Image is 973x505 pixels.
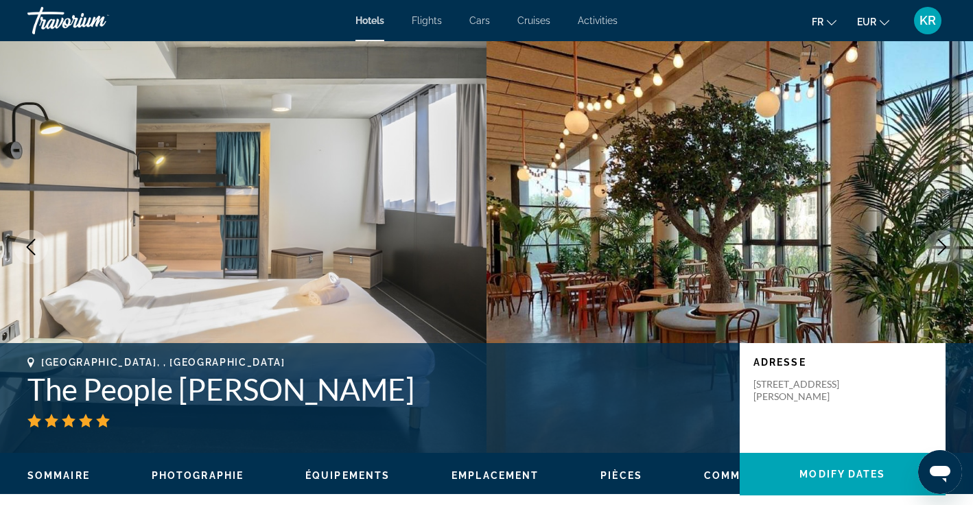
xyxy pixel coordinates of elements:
span: [GEOGRAPHIC_DATA], , [GEOGRAPHIC_DATA] [41,357,285,368]
span: fr [812,16,823,27]
span: Photographie [152,470,244,481]
h1: The People [PERSON_NAME] [27,371,726,407]
button: Change language [812,12,836,32]
span: EUR [857,16,876,27]
span: Pièces [600,470,642,481]
button: Photographie [152,469,244,482]
button: Next image [925,230,959,264]
a: Cars [469,15,490,26]
a: Travorium [27,3,165,38]
a: Flights [412,15,442,26]
button: User Menu [910,6,946,35]
button: Emplacement [452,469,539,482]
button: Previous image [14,230,48,264]
span: Sommaire [27,470,90,481]
button: Pièces [600,469,642,482]
iframe: Bouton de lancement de la fenêtre de messagerie [918,450,962,494]
button: Équipements [305,469,390,482]
span: Modify Dates [799,469,885,480]
span: KR [919,14,936,27]
a: Activities [578,15,618,26]
span: Équipements [305,470,390,481]
button: Modify Dates [740,453,946,495]
a: Hotels [355,15,384,26]
button: Commentaires [704,469,797,482]
button: Sommaire [27,469,90,482]
a: Cruises [517,15,550,26]
button: Change currency [857,12,889,32]
span: Commentaires [704,470,797,481]
p: Adresse [753,357,932,368]
p: [STREET_ADDRESS][PERSON_NAME] [753,378,863,403]
span: Emplacement [452,470,539,481]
